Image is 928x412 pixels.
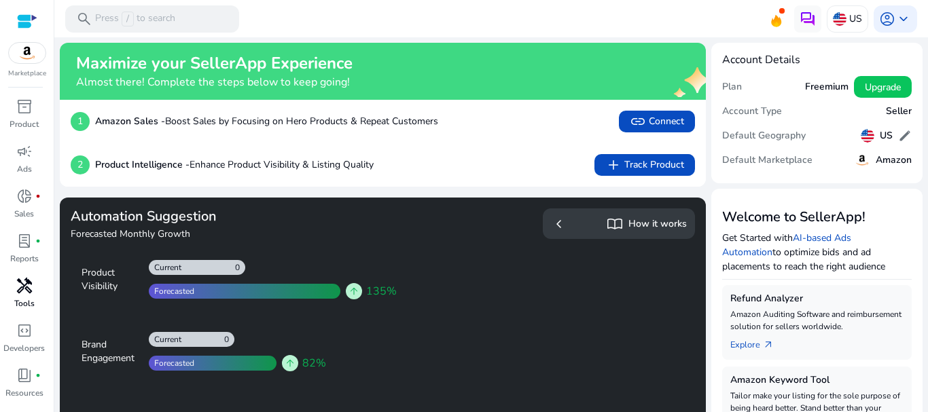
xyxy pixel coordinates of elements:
[630,113,684,130] span: Connect
[880,130,893,142] h5: US
[879,11,895,27] span: account_circle
[35,238,41,244] span: fiber_manual_record
[122,12,134,26] span: /
[763,339,774,350] span: arrow_outward
[95,12,175,26] p: Press to search
[722,81,742,93] h5: Plan
[95,157,374,172] p: Enhance Product Visibility & Listing Quality
[349,286,359,297] span: arrow_upward
[886,106,912,117] h5: Seller
[14,297,35,310] p: Tools
[805,81,849,93] h5: Freemium
[71,227,377,241] h4: Forecasted Monthly Growth
[149,358,194,369] div: Forecasted
[722,155,813,166] h5: Default Marketplace
[865,80,901,94] span: Upgrade
[605,157,622,173] span: add
[16,278,33,294] span: handyman
[10,252,39,265] p: Reports
[149,262,181,273] div: Current
[16,367,33,383] span: book_4
[3,342,45,354] p: Developers
[71,112,90,131] p: 1
[17,163,32,175] p: Ads
[10,118,39,130] p: Product
[898,129,912,143] span: edit
[9,43,46,63] img: amazon.svg
[551,216,567,232] span: chevron_left
[730,333,785,352] a: Explorearrow_outward
[722,106,782,117] h5: Account Type
[16,98,33,115] span: inventory_2
[630,113,646,130] span: link
[833,12,846,26] img: us.svg
[594,154,695,176] button: addTrack Product
[16,143,33,160] span: campaign
[76,54,353,73] h2: Maximize your SellerApp Experience
[76,76,353,89] h4: Almost there! Complete the steps below to keep going!
[722,130,806,142] h5: Default Geography
[35,373,41,378] span: fiber_manual_record
[82,266,141,293] div: Product Visibility
[76,11,92,27] span: search
[730,308,904,333] p: Amazon Auditing Software and reimbursement solution for sellers worldwide.
[849,7,862,31] p: US
[14,208,34,220] p: Sales
[854,152,870,168] img: amazon.svg
[302,355,326,371] span: 82%
[224,334,234,345] div: 0
[149,334,181,345] div: Current
[16,233,33,249] span: lab_profile
[71,208,377,225] h3: Automation Suggestion
[95,158,190,171] b: Product Intelligence -
[71,155,90,174] p: 2
[16,188,33,204] span: donut_small
[8,69,46,79] p: Marketplace
[722,231,851,259] a: AI-based Ads Automation
[876,155,912,166] h5: Amazon
[895,11,912,27] span: keyboard_arrow_down
[366,283,397,299] span: 135%
[149,286,194,297] div: Forecasted
[854,76,912,98] button: Upgrade
[35,193,41,199] span: fiber_manual_record
[235,262,245,273] div: 0
[722,231,912,274] p: Get Started with to optimize bids and ad placements to reach the right audience
[619,111,695,132] button: linkConnect
[628,219,687,230] h5: How it works
[95,115,165,128] b: Amazon Sales -
[730,375,904,386] h5: Amazon Keyword Tool
[82,338,141,365] div: Brand Engagement
[730,293,904,305] h5: Refund Analyzer
[861,129,874,143] img: us.svg
[95,114,438,128] p: Boost Sales by Focusing on Hero Products & Repeat Customers
[607,216,623,232] span: import_contacts
[722,54,912,67] h4: Account Details
[5,387,43,399] p: Resources
[605,157,684,173] span: Track Product
[16,322,33,339] span: code_blocks
[722,209,912,225] h3: Welcome to SellerApp!
[285,358,296,369] span: arrow_upward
